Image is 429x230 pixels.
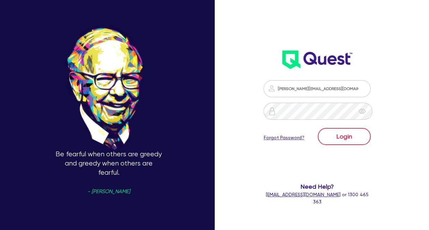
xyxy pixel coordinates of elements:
[268,107,276,115] img: icon-password
[268,84,276,92] img: icon-password
[266,192,341,197] a: [EMAIL_ADDRESS][DOMAIN_NAME]
[263,182,371,191] span: Need Help?
[263,134,304,141] a: Forgot Password?
[318,128,371,145] button: Login
[266,192,369,204] span: or 1300 465 363
[359,108,366,115] span: eye
[282,51,352,69] img: wH2k97JdezQIQAAAABJRU5ErkJggg==
[87,189,130,194] span: - [PERSON_NAME]
[263,80,371,97] input: Email address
